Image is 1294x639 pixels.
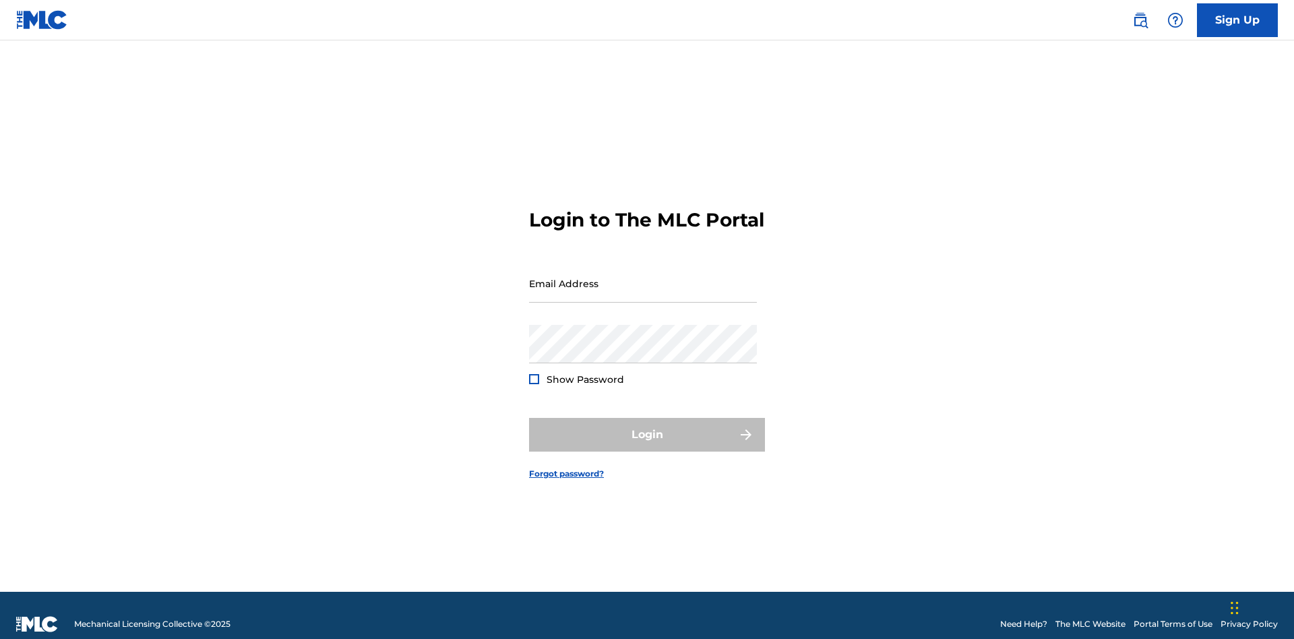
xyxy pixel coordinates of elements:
[1134,618,1212,630] a: Portal Terms of Use
[1127,7,1154,34] a: Public Search
[529,208,764,232] h3: Login to The MLC Portal
[1221,618,1278,630] a: Privacy Policy
[16,10,68,30] img: MLC Logo
[1162,7,1189,34] div: Help
[16,616,58,632] img: logo
[547,373,624,386] span: Show Password
[1055,618,1126,630] a: The MLC Website
[1197,3,1278,37] a: Sign Up
[1132,12,1148,28] img: search
[529,468,604,480] a: Forgot password?
[1227,574,1294,639] iframe: Chat Widget
[1000,618,1047,630] a: Need Help?
[1231,588,1239,628] div: Drag
[1167,12,1183,28] img: help
[74,618,230,630] span: Mechanical Licensing Collective © 2025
